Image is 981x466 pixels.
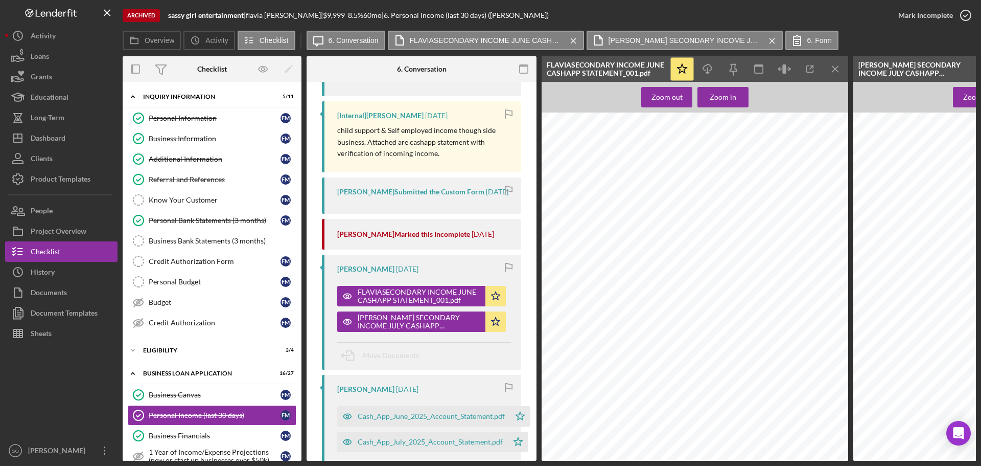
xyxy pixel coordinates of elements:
div: Open Intercom Messenger [946,421,971,446]
p: child support & Self employed income though side business. Attached are cashapp statement with ve... [337,125,511,159]
div: f m [281,154,291,164]
a: Additional Informationfm [128,149,296,169]
div: f m [281,277,291,287]
div: Documents [31,282,67,305]
button: SO[PERSON_NAME] [5,440,118,461]
button: FLAVIASECONDARY INCOME JUNE CASHAPP STATEMENT_001.pdf [337,286,506,306]
a: Budgetfm [128,292,296,313]
div: Clients [31,148,53,171]
div: 16 / 27 [275,370,294,376]
button: 6. Conversation [307,31,385,50]
div: f m [281,431,291,441]
div: Referral and References [149,175,281,184]
a: Personal Budgetfm [128,272,296,292]
div: Personal Information [149,114,281,122]
div: Document Templates [31,303,98,326]
div: [PERSON_NAME] [337,265,394,273]
a: Product Templates [5,169,118,189]
button: Mark Incomplete [888,5,976,26]
button: Move Documents [337,343,429,368]
div: Know Your Customer [149,196,281,204]
div: | [168,11,246,19]
div: Cash_App_June_2025_Account_Statement.pdf [358,412,505,420]
div: 1 Year of Income/Expense Projections (new or start up businesses over $50k) [149,448,281,464]
a: Dashboard [5,128,118,148]
button: Long-Term [5,107,118,128]
button: Sheets [5,323,118,344]
div: Project Overview [31,221,86,244]
time: 2025-08-21 15:29 [396,265,418,273]
div: | 6. Personal Income (last 30 days) ([PERSON_NAME]) [382,11,549,19]
label: Checklist [260,36,289,45]
a: Business Financialsfm [128,426,296,446]
div: [PERSON_NAME] Submitted the Custom Form [337,188,484,196]
div: Long-Term [31,107,64,130]
b: sassy girl entertainment [168,11,244,19]
div: Personal Bank Statements (3 months) [149,216,281,225]
a: Personal Bank Statements (3 months)fm [128,210,296,231]
button: Cash_App_June_2025_Account_Statement.pdf [337,406,530,427]
div: [Internal] [PERSON_NAME] [337,112,424,120]
label: 6. Conversation [329,36,379,45]
label: FLAVIASECONDARY INCOME JUNE CASHAPP STATEMENT_001.pdf [410,36,563,45]
div: Activity [31,26,56,49]
div: FLAVIASECONDARY INCOME JUNE CASHAPP STATEMENT_001.pdf [358,288,480,304]
div: Loans [31,46,49,69]
label: 6. Form [807,36,832,45]
div: f m [281,451,291,461]
div: f m [281,318,291,328]
div: 5 / 11 [275,94,294,100]
div: f m [281,174,291,185]
time: 2025-08-21 15:29 [472,230,494,238]
div: [PERSON_NAME] [26,440,92,463]
a: Project Overview [5,221,118,241]
div: INQUIRY INFORMATION [143,94,268,100]
label: Activity [205,36,228,45]
button: Loans [5,46,118,66]
div: FLAVIASECONDARY INCOME JUNE CASHAPP STATEMENT_001.pdf [547,61,664,77]
a: Referral and Referencesfm [128,169,296,190]
div: Credit Authorization Form [149,257,281,265]
div: f m [281,256,291,267]
a: People [5,201,118,221]
button: Document Templates [5,303,118,323]
a: Personal Informationfm [128,108,296,128]
span: Move Documents [363,351,419,360]
time: 2025-08-21 15:31 [486,188,508,196]
button: Checklist [5,241,118,262]
label: Overview [145,36,174,45]
button: [PERSON_NAME] SECONDARY INCOME JULY CASHAPP STATEMENT_001.pdf [337,312,506,332]
div: Additional Information [149,155,281,163]
div: 8.5 % [348,11,363,19]
div: Checklist [31,241,60,264]
button: Clients [5,148,118,169]
div: Budget [149,298,281,306]
div: 6. Conversation [397,65,447,73]
button: Zoom in [697,87,749,107]
button: Zoom out [641,87,692,107]
div: Zoom out [651,87,683,107]
div: f m [281,134,291,144]
div: People [31,201,53,224]
div: Business Bank Statements (3 months) [149,237,296,245]
div: Educational [31,87,68,110]
div: f m [281,410,291,420]
div: [PERSON_NAME] SECONDARY INCOME JULY CASHAPP STATEMENT_001.pdf [858,61,976,77]
button: Activity [5,26,118,46]
a: Know Your Customerfm [128,190,296,210]
div: Business Financials [149,432,281,440]
div: 3 / 4 [275,347,294,353]
button: 6. Form [785,31,838,50]
a: Business Canvasfm [128,385,296,405]
div: Business Canvas [149,391,281,399]
div: ELIGIBILITY [143,347,268,353]
div: Product Templates [31,169,90,192]
button: Grants [5,66,118,87]
div: [PERSON_NAME] SECONDARY INCOME JULY CASHAPP STATEMENT_001.pdf [358,314,480,330]
div: Cash_App_July_2025_Account_Statement.pdf [358,438,503,446]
